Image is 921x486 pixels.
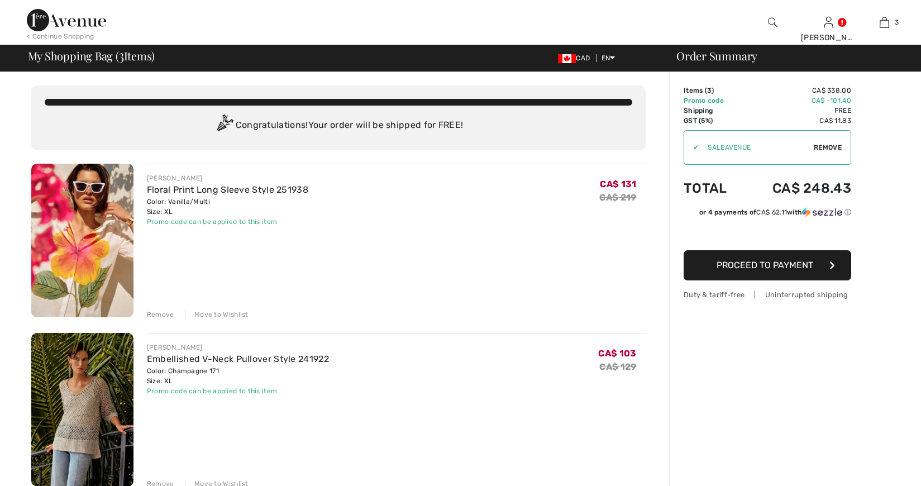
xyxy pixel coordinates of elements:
[598,348,636,359] span: CA$ 103
[147,217,308,227] div: Promo code can be applied to this item
[147,309,174,320] div: Remove
[663,50,914,61] div: Order Summary
[850,452,910,480] iframe: Opens a widget where you can chat to one of our agents
[743,106,851,116] td: Free
[824,16,833,29] img: My Info
[147,366,329,386] div: Color: Champagne 171 Size: XL
[213,115,236,137] img: Congratulation2.svg
[147,173,308,183] div: [PERSON_NAME]
[707,87,712,94] span: 3
[768,16,777,29] img: search the website
[599,361,636,372] s: CA$ 129
[185,309,249,320] div: Move to Wishlist
[147,184,308,195] a: Floral Print Long Sleeve Style 251938
[743,96,851,106] td: CA$ -101.40
[600,179,636,189] span: CA$ 131
[684,85,743,96] td: Items ( )
[558,54,594,62] span: CAD
[802,207,842,217] img: Sezzle
[756,208,787,216] span: CA$ 62.11
[857,16,912,29] a: 3
[743,116,851,126] td: CA$ 11.83
[119,47,124,62] span: 3
[147,354,329,364] a: Embellished V-Neck Pullover Style 241922
[147,342,329,352] div: [PERSON_NAME]
[45,115,632,137] div: Congratulations! Your order will be shipped for FREE!
[27,9,106,31] img: 1ère Avenue
[699,207,851,217] div: or 4 payments of with
[147,197,308,217] div: Color: Vanilla/Multi Size: XL
[558,54,576,63] img: Canadian Dollar
[28,50,155,61] span: My Shopping Bag ( Items)
[684,106,743,116] td: Shipping
[684,96,743,106] td: Promo code
[31,164,133,317] img: Floral Print Long Sleeve Style 251938
[684,289,851,300] div: Duty & tariff-free | Uninterrupted shipping
[824,17,833,27] a: Sign In
[743,169,851,207] td: CA$ 248.43
[801,32,856,44] div: [PERSON_NAME]
[684,116,743,126] td: GST (5%)
[699,131,814,164] input: Promo code
[814,142,842,153] span: Remove
[684,207,851,221] div: or 4 payments ofCA$ 62.11withSezzle Click to learn more about Sezzle
[147,386,329,396] div: Promo code can be applied to this item
[880,16,889,29] img: My Bag
[684,169,743,207] td: Total
[684,250,851,280] button: Proceed to Payment
[717,260,813,270] span: Proceed to Payment
[743,85,851,96] td: CA$ 338.00
[684,221,851,246] iframe: PayPal-paypal
[599,192,636,203] s: CA$ 219
[27,31,94,41] div: < Continue Shopping
[602,54,615,62] span: EN
[895,17,899,27] span: 3
[684,142,699,153] div: ✔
